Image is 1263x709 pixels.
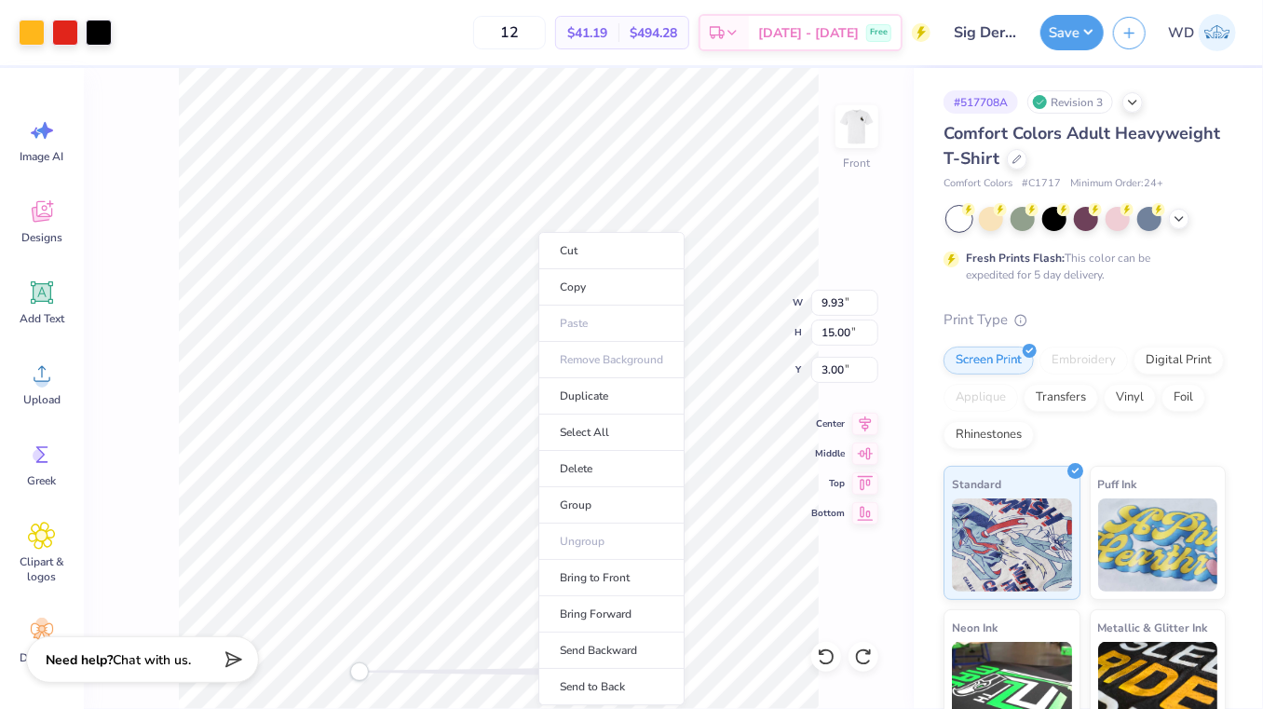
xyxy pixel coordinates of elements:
li: Bring to Front [538,560,685,596]
span: Standard [952,474,1001,494]
li: Group [538,487,685,524]
span: Top [811,476,845,491]
img: Puff Ink [1098,498,1218,592]
li: Select All [538,415,685,451]
li: Cut [538,232,685,269]
button: Save [1040,15,1104,50]
span: Chat with us. [113,651,191,669]
span: Add Text [20,311,64,326]
span: Designs [21,230,62,245]
li: Bring Forward [538,596,685,633]
div: Print Type [944,309,1226,331]
span: Puff Ink [1098,474,1137,494]
li: Delete [538,451,685,487]
a: WD [1160,14,1244,51]
span: WD [1168,22,1194,44]
div: Transfers [1024,384,1098,412]
span: Comfort Colors Adult Heavyweight T-Shirt [944,122,1220,170]
div: # 517708A [944,90,1018,114]
span: Free [870,26,888,39]
li: Duplicate [538,378,685,415]
div: Front [844,155,871,171]
div: Foil [1161,384,1205,412]
div: Applique [944,384,1018,412]
input: Untitled Design [940,14,1031,51]
span: Greek [28,473,57,488]
li: Copy [538,269,685,306]
div: Rhinestones [944,421,1034,449]
div: Vinyl [1104,384,1156,412]
span: Center [811,416,845,431]
span: Comfort Colors [944,176,1012,192]
span: $41.19 [567,23,607,43]
span: Middle [811,446,845,461]
img: Front [838,108,876,145]
strong: Fresh Prints Flash: [966,251,1065,266]
span: Clipart & logos [11,554,73,584]
div: Accessibility label [350,662,369,681]
input: – – [473,16,546,49]
span: Neon Ink [952,618,998,637]
span: $494.28 [630,23,677,43]
li: Send Backward [538,633,685,669]
div: Digital Print [1134,347,1224,375]
div: Screen Print [944,347,1034,375]
img: William Dal Porto [1199,14,1236,51]
span: Decorate [20,650,64,665]
li: Send to Back [538,669,685,705]
span: [DATE] - [DATE] [758,23,859,43]
div: Embroidery [1039,347,1128,375]
div: This color can be expedited for 5 day delivery. [966,250,1195,283]
img: Standard [952,498,1072,592]
span: Minimum Order: 24 + [1070,176,1163,192]
span: Bottom [811,506,845,521]
span: Metallic & Glitter Ink [1098,618,1208,637]
span: Image AI [20,149,64,164]
span: Upload [23,392,61,407]
div: Revision 3 [1027,90,1113,114]
strong: Need help? [46,651,113,669]
span: # C1717 [1022,176,1061,192]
